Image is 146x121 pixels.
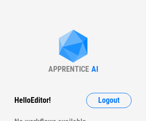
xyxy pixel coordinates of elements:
span: Logout [98,97,120,104]
div: Hello Editor ! [14,93,51,108]
img: Apprentice AI [54,30,92,65]
div: AI [91,65,98,74]
div: APPRENTICE [48,65,89,74]
button: Logout [86,93,132,108]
